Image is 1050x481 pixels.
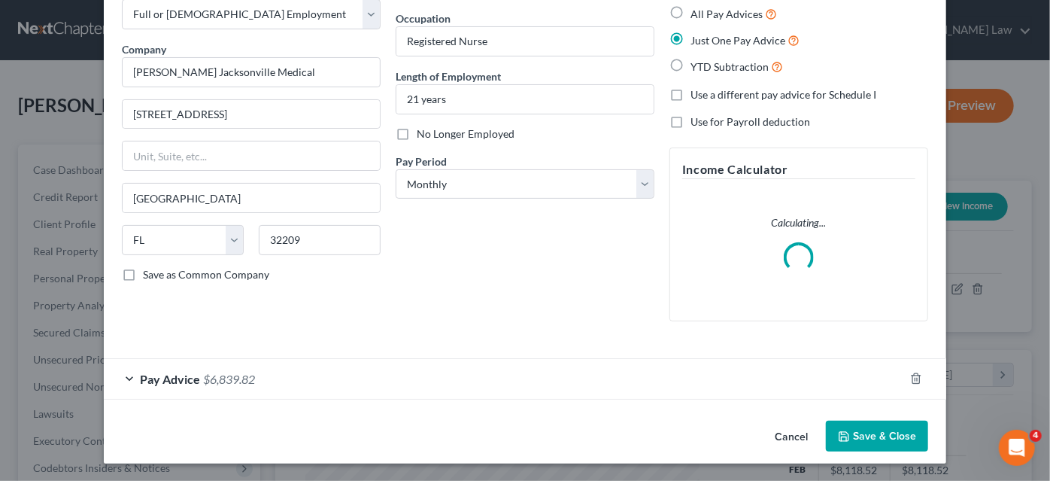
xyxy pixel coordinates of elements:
[140,372,200,386] span: Pay Advice
[690,115,810,128] span: Use for Payroll deduction
[259,225,381,255] input: Enter zip...
[1030,430,1042,442] span: 4
[143,268,269,281] span: Save as Common Company
[417,127,514,140] span: No Longer Employed
[682,160,915,179] h5: Income Calculator
[122,43,166,56] span: Company
[203,372,255,386] span: $6,839.82
[690,60,769,73] span: YTD Subtraction
[396,27,654,56] input: --
[396,155,447,168] span: Pay Period
[123,142,380,170] input: Unit, Suite, etc...
[123,100,380,129] input: Enter address...
[690,88,876,101] span: Use a different pay advice for Schedule I
[763,422,820,452] button: Cancel
[396,85,654,114] input: ex: 2 years
[826,421,928,452] button: Save & Close
[396,11,451,26] label: Occupation
[690,8,763,20] span: All Pay Advices
[123,184,380,212] input: Enter city...
[999,430,1035,466] iframe: Intercom live chat
[682,215,915,230] p: Calculating...
[396,68,501,84] label: Length of Employment
[690,34,785,47] span: Just One Pay Advice
[122,57,381,87] input: Search company by name...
